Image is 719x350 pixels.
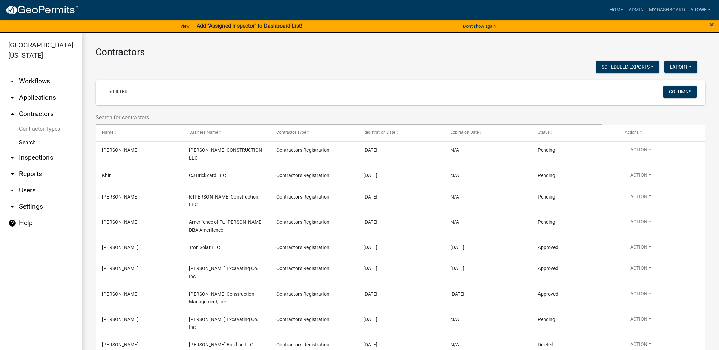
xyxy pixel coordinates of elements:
[607,3,626,16] a: Home
[625,172,657,181] button: Action
[538,291,558,297] span: Approved
[363,317,377,322] span: 07/01/2025
[276,173,329,178] span: Contractor's Registration
[450,245,464,250] span: 05/09/2026
[276,147,329,153] span: Contractor's Registration
[709,20,714,29] span: ×
[8,77,16,85] i: arrow_drop_down
[363,342,377,347] span: 07/01/2025
[102,219,139,225] span: Chandra Chaves
[363,266,377,271] span: 07/02/2025
[189,266,258,279] span: Deichman Excavating Co. Inc
[8,170,16,178] i: arrow_drop_down
[450,130,479,135] span: Expiration Date
[177,20,192,32] a: View
[276,194,329,200] span: Contractor's Registration
[538,342,553,347] span: Deleted
[357,125,444,141] datatable-header-cell: Registration Date
[189,194,259,207] span: K Graber Construction, LLC
[102,291,139,297] span: Charles Bellar
[450,219,459,225] span: N/A
[538,317,555,322] span: Pending
[8,203,16,211] i: arrow_drop_down
[102,130,113,135] span: Name
[538,245,558,250] span: Approved
[363,219,377,225] span: 07/23/2025
[189,173,226,178] span: CJ BrickYard LLC
[104,86,133,98] a: + Filter
[189,219,263,233] span: Amerifence of Ft. Wayne DBA Amerifence
[363,194,377,200] span: 08/04/2025
[276,219,329,225] span: Contractor's Registration
[189,147,262,161] span: CONNER CONSTRUCTION LLC
[96,111,602,125] input: Search for contractors
[8,93,16,102] i: arrow_drop_down
[363,130,395,135] span: Registration Date
[538,147,555,153] span: Pending
[276,245,329,250] span: Contractor's Registration
[646,3,688,16] a: My Dashboard
[102,245,139,250] span: Brian Platt
[538,173,555,178] span: Pending
[625,218,657,228] button: Action
[450,291,464,297] span: 07/01/2026
[625,146,657,156] button: Action
[102,194,139,200] span: Tiffany Carpenter
[450,194,459,200] span: N/A
[102,317,139,322] span: DARLA FREY
[189,245,220,250] span: Tron Solar LLC
[450,266,464,271] span: 07/01/2026
[189,130,218,135] span: Business Name
[625,265,657,275] button: Action
[450,342,459,347] span: N/A
[538,194,555,200] span: Pending
[626,3,646,16] a: Admin
[102,342,139,347] span: Danyel Miller
[531,125,618,141] datatable-header-cell: Status
[444,125,531,141] datatable-header-cell: Expiration Date
[96,125,183,141] datatable-header-cell: Name
[270,125,357,141] datatable-header-cell: Contractor Type
[189,317,258,330] span: Deichman Excavating Co. Inc
[664,61,697,73] button: Export
[625,316,657,325] button: Action
[197,23,302,29] strong: Add "Assigned Inspector" to Dashboard List!
[538,266,558,271] span: Approved
[96,46,705,58] h3: Contractors
[102,147,139,153] span: Lucas
[8,110,16,118] i: arrow_drop_up
[276,317,329,322] span: Contractor's Registration
[363,245,377,250] span: 07/15/2025
[8,186,16,194] i: arrow_drop_down
[663,86,697,98] button: Columns
[538,130,550,135] span: Status
[460,20,499,32] button: Don't show again
[276,266,329,271] span: Contractor's Registration
[189,291,254,305] span: Bellar Construction Management, Inc.
[625,193,657,203] button: Action
[276,342,329,347] span: Contractor's Registration
[183,125,270,141] datatable-header-cell: Business Name
[625,244,657,253] button: Action
[596,61,659,73] button: Scheduled Exports
[8,154,16,162] i: arrow_drop_down
[538,219,555,225] span: Pending
[8,219,16,227] i: help
[709,20,714,29] button: Close
[450,317,459,322] span: N/A
[688,3,714,16] a: arowe
[450,173,459,178] span: N/A
[625,130,639,135] span: Actions
[625,290,657,300] button: Action
[618,125,705,141] datatable-header-cell: Actions
[363,147,377,153] span: 08/12/2025
[102,173,112,178] span: Khin
[363,173,377,178] span: 08/06/2025
[189,342,253,347] span: Miller Building LLC
[450,147,459,153] span: N/A
[102,266,139,271] span: DARLA FREY
[363,291,377,297] span: 07/02/2025
[276,130,306,135] span: Contractor Type
[276,291,329,297] span: Contractor's Registration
